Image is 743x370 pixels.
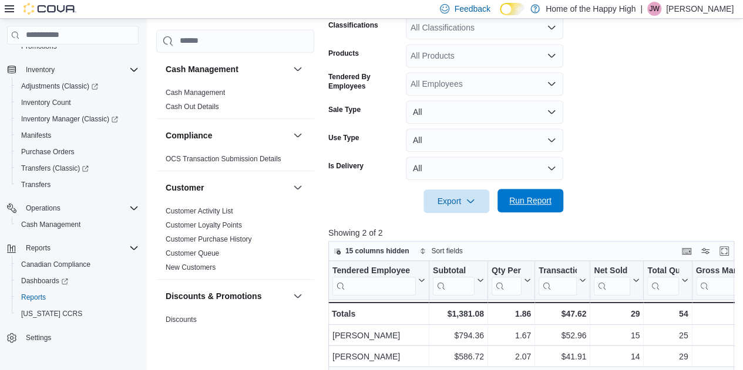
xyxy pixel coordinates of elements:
a: Adjustments (Classic) [12,78,143,94]
a: Inventory Manager (Classic) [12,111,143,127]
button: Enter fullscreen [717,244,731,258]
a: Promotions [16,39,62,53]
button: Operations [2,200,143,216]
button: Tendered Employee [332,265,425,295]
button: 15 columns hidden [329,244,414,258]
button: Purchase Orders [12,144,143,160]
h3: Cash Management [166,63,238,75]
span: Manifests [16,128,139,142]
p: | [640,2,643,16]
button: Cash Management [291,62,305,76]
div: 15 [594,328,640,342]
div: $1,381.08 [433,307,484,321]
div: 1.86 [492,307,531,321]
span: Cash Management [21,220,80,229]
button: Total Quantity [647,265,688,295]
span: Adjustments (Classic) [16,79,139,93]
h3: Compliance [166,130,212,141]
a: Dashboards [16,274,73,288]
span: Export [431,189,482,213]
a: Manifests [16,128,56,142]
a: Dashboards [12,273,143,289]
div: Discounts & Promotions [156,313,314,359]
span: Inventory [26,65,55,74]
div: Cash Management [156,86,314,118]
button: Subtotal [433,265,484,295]
button: Inventory [21,63,59,77]
a: Adjustments (Classic) [16,79,103,93]
a: Customer Loyalty Points [166,221,242,229]
span: Inventory [21,63,139,77]
span: Settings [21,330,139,345]
span: Adjustments (Classic) [21,82,98,91]
a: Cash Out Details [166,103,219,111]
button: Open list of options [547,79,556,89]
span: Inventory Count [21,98,71,107]
a: Transfers (Classic) [12,160,143,176]
div: Total Quantity [647,265,678,295]
a: Cash Management [166,89,225,97]
a: Cash Management [16,218,85,232]
div: Qty Per Transaction [492,265,522,295]
a: Purchase Orders [16,145,79,159]
div: $586.72 [433,349,484,364]
h3: Customer [166,182,204,194]
button: Compliance [291,128,305,142]
a: OCS Transaction Submission Details [166,155,281,163]
button: Reports [12,289,143,305]
span: Purchase Orders [21,147,75,157]
p: Showing 2 of 2 [328,227,738,239]
a: Inventory Count [16,96,76,110]
button: Transaction Average [539,265,586,295]
span: Canadian Compliance [16,257,139,271]
a: Customer Purchase History [166,235,252,243]
button: Manifests [12,127,143,144]
button: Sort fields [415,244,467,258]
h3: Discounts & Promotions [166,290,261,302]
button: Customer [166,182,288,194]
span: Sort fields [431,246,462,256]
span: Transfers [16,178,139,192]
span: Reports [21,293,46,302]
span: Promotion Details [166,329,221,338]
div: Tendered Employee [332,265,416,295]
button: Transfers [12,176,143,193]
span: JW [649,2,659,16]
span: Manifests [21,131,51,140]
button: Inventory [2,62,143,78]
input: Dark Mode [500,3,525,15]
button: Customer [291,181,305,195]
span: Dashboards [21,276,68,286]
span: Inventory Manager (Classic) [16,112,139,126]
div: Compliance [156,152,314,171]
label: Products [328,49,359,58]
span: Dashboards [16,274,139,288]
div: Transaction Average [539,265,577,295]
label: Use Type [328,133,359,142]
button: Open list of options [547,51,556,60]
a: Customer Queue [166,249,219,257]
span: Reports [21,241,139,255]
span: Purchase Orders [16,145,139,159]
span: Cash Management [166,88,225,97]
button: Operations [21,201,65,215]
button: All [406,128,563,152]
div: [PERSON_NAME] [332,328,425,342]
span: Cash Management [16,218,139,232]
span: Customer Queue [166,249,219,258]
span: Transfers (Classic) [16,161,139,175]
div: Subtotal [433,265,475,276]
span: Discounts [166,315,197,324]
button: Run Report [497,189,563,212]
a: Reports [16,290,51,304]
span: Reports [16,290,139,304]
span: Run Report [509,195,552,206]
span: Operations [21,201,139,215]
div: 1.67 [492,328,531,342]
span: New Customers [166,263,216,272]
button: Display options [698,244,712,258]
div: $52.96 [539,328,586,342]
div: Qty Per Transaction [492,265,522,276]
label: Is Delivery [328,161,364,171]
